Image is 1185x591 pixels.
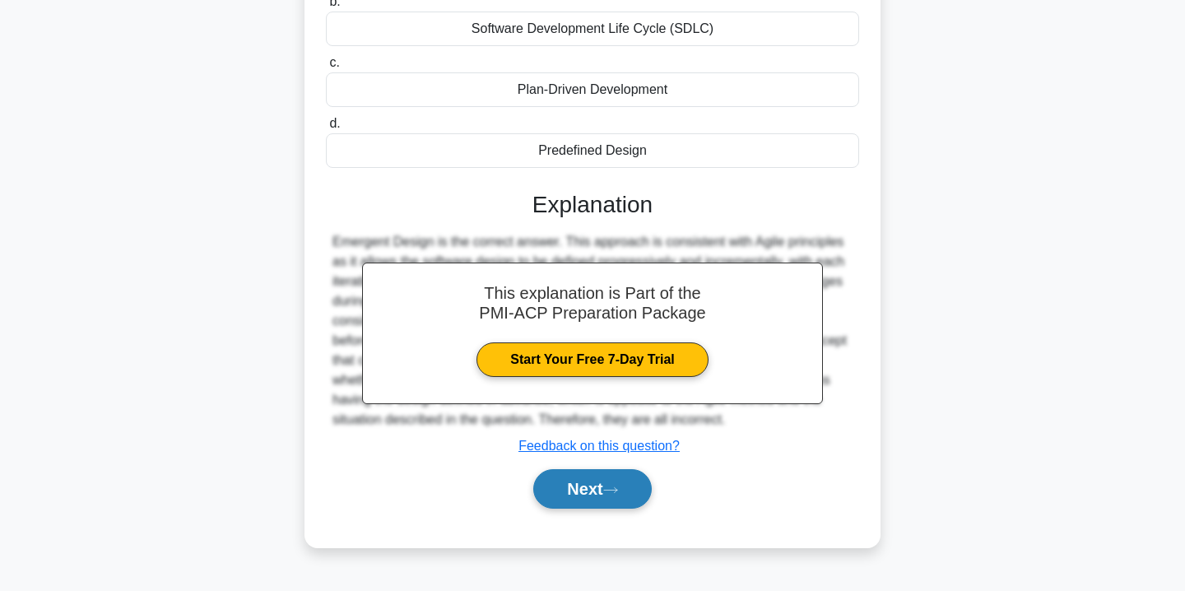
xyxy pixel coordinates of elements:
[326,72,859,107] div: Plan-Driven Development
[329,116,340,130] span: d.
[336,191,849,219] h3: Explanation
[533,469,651,509] button: Next
[476,342,708,377] a: Start Your Free 7-Day Trial
[329,55,339,69] span: c.
[326,12,859,46] div: Software Development Life Cycle (SDLC)
[332,232,853,430] div: Emergent Design is the correct answer. This approach is consistent with Agile principles as it al...
[518,439,680,453] a: Feedback on this question?
[326,133,859,168] div: Predefined Design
